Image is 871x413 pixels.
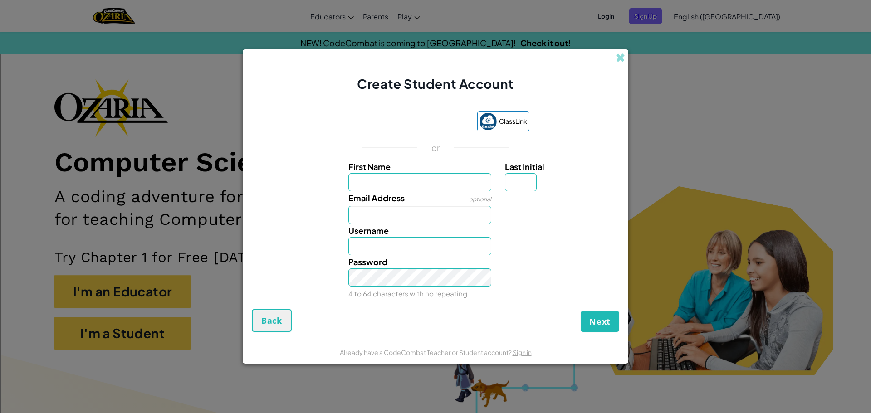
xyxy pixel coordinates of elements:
span: Create Student Account [357,76,514,92]
span: optional [469,196,491,203]
span: First Name [348,161,391,172]
iframe: Sign in with Google Button [338,112,473,132]
span: Back [261,315,282,326]
img: classlink-logo-small.png [480,113,497,130]
div: Move To ... [4,61,867,69]
span: Username [348,225,389,236]
div: Options [4,36,867,44]
span: Email Address [348,193,405,203]
div: Sort New > Old [4,12,867,20]
div: Move To ... [4,20,867,28]
span: Last Initial [505,161,544,172]
p: or [431,142,440,153]
div: Sort A > Z [4,4,867,12]
div: Rename [4,53,867,61]
span: Already have a CodeCombat Teacher or Student account? [340,348,513,356]
button: Back [252,309,292,332]
button: Next [581,311,619,332]
a: Sign in [513,348,532,356]
div: Delete [4,28,867,36]
span: Password [348,257,387,267]
div: Sign out [4,44,867,53]
span: ClassLink [499,115,527,128]
span: Next [589,316,611,327]
small: 4 to 64 characters with no repeating [348,289,467,298]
